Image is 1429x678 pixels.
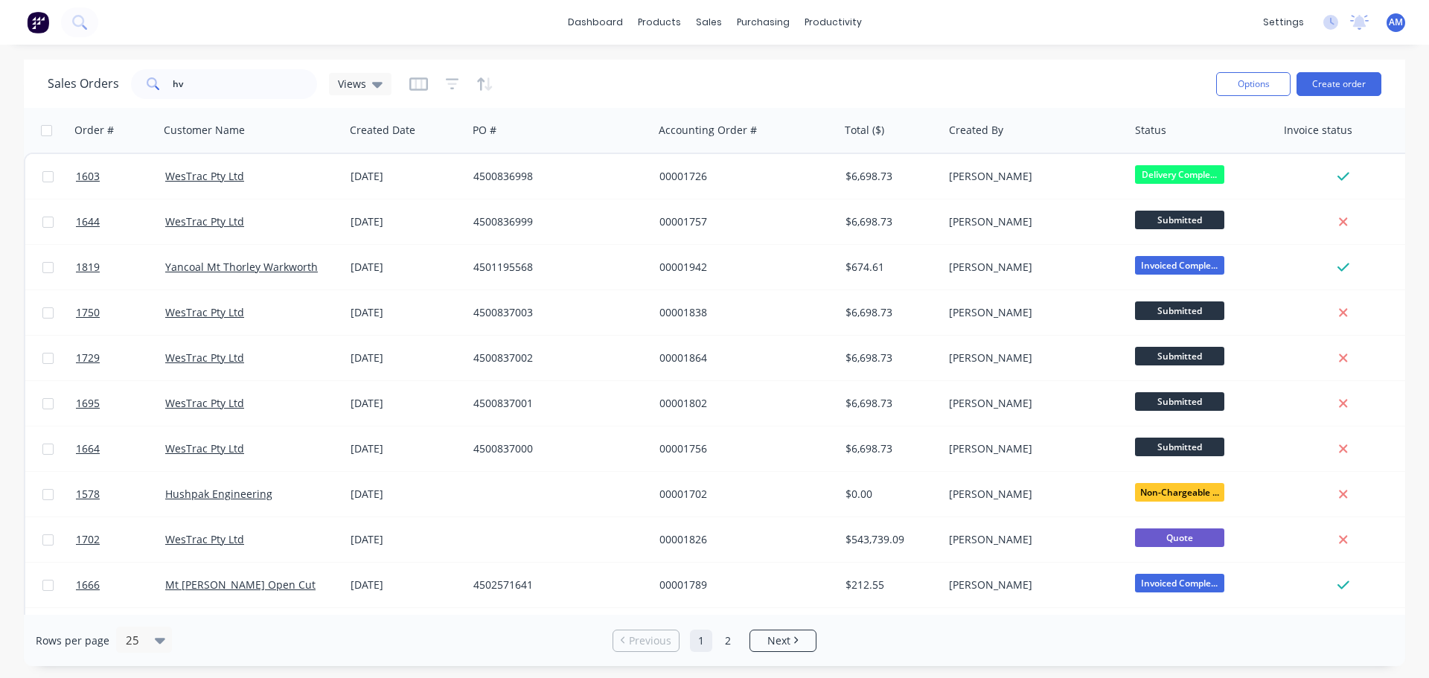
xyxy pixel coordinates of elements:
span: 1603 [76,169,100,184]
a: Mt [PERSON_NAME] Open Cut [165,578,316,592]
a: 1819 [76,245,165,290]
div: [PERSON_NAME] [949,532,1114,547]
div: [DATE] [351,351,461,365]
div: 00001826 [659,532,825,547]
span: 1819 [76,260,100,275]
div: 4502571641 [473,578,639,592]
div: $6,698.73 [845,351,933,365]
span: 1750 [76,305,100,320]
div: Status [1135,123,1166,138]
div: [PERSON_NAME] [949,487,1114,502]
div: Created By [949,123,1003,138]
div: 4500836998 [473,169,639,184]
span: Invoiced Comple... [1135,256,1224,275]
a: WesTrac Pty Ltd [165,169,244,183]
a: 1301 [76,608,165,653]
span: Invoiced Comple... [1135,574,1224,592]
span: AM [1389,16,1403,29]
a: Next page [750,633,816,648]
a: Page 2 [717,630,739,652]
span: 1664 [76,441,100,456]
div: 00001702 [659,487,825,502]
div: $6,698.73 [845,214,933,229]
div: 4500837000 [473,441,639,456]
a: WesTrac Pty Ltd [165,396,244,410]
span: Submitted [1135,392,1224,411]
span: Views [338,76,366,92]
div: $6,698.73 [845,396,933,411]
div: [PERSON_NAME] [949,351,1114,365]
a: 1578 [76,472,165,517]
div: $543,739.09 [845,532,933,547]
div: [DATE] [351,441,461,456]
a: 1644 [76,199,165,244]
a: Hushpak Engineering [165,487,272,501]
a: dashboard [560,11,630,33]
div: 4500836999 [473,214,639,229]
div: 00001726 [659,169,825,184]
div: productivity [797,11,869,33]
div: Invoice status [1284,123,1352,138]
div: [DATE] [351,532,461,547]
span: Submitted [1135,347,1224,365]
span: Previous [629,633,671,648]
div: purchasing [729,11,797,33]
div: [PERSON_NAME] [949,305,1114,320]
div: $6,698.73 [845,169,933,184]
span: Next [767,633,790,648]
img: Factory [27,11,49,33]
button: Create order [1297,72,1381,96]
button: Options [1216,72,1291,96]
a: Previous page [613,633,679,648]
div: Customer Name [164,123,245,138]
ul: Pagination [607,630,822,652]
span: 1644 [76,214,100,229]
a: WesTrac Pty Ltd [165,441,244,455]
span: Submitted [1135,301,1224,320]
a: WesTrac Pty Ltd [165,305,244,319]
div: [DATE] [351,396,461,411]
a: Yancoal Mt Thorley Warkworth [165,260,318,274]
div: 4500837003 [473,305,639,320]
div: 00001942 [659,260,825,275]
div: [PERSON_NAME] [949,214,1114,229]
div: 00001756 [659,441,825,456]
div: Total ($) [845,123,884,138]
span: 1578 [76,487,100,502]
div: $674.61 [845,260,933,275]
div: 4500837001 [473,396,639,411]
div: [PERSON_NAME] [949,441,1114,456]
div: [DATE] [351,578,461,592]
div: [DATE] [351,487,461,502]
span: 1729 [76,351,100,365]
span: Non-Chargeable ... [1135,483,1224,502]
span: 1695 [76,396,100,411]
span: Submitted [1135,211,1224,229]
a: 1695 [76,381,165,426]
div: 00001864 [659,351,825,365]
a: WesTrac Pty Ltd [165,214,244,228]
div: $6,698.73 [845,305,933,320]
a: 1664 [76,426,165,471]
a: 1603 [76,154,165,199]
div: Created Date [350,123,415,138]
span: Rows per page [36,633,109,648]
span: 1666 [76,578,100,592]
div: [PERSON_NAME] [949,169,1114,184]
a: WesTrac Pty Ltd [165,532,244,546]
div: PO # [473,123,496,138]
div: $0.00 [845,487,933,502]
div: [PERSON_NAME] [949,260,1114,275]
div: Accounting Order # [659,123,757,138]
div: 4500837002 [473,351,639,365]
div: [PERSON_NAME] [949,396,1114,411]
span: Delivery Comple... [1135,165,1224,184]
div: [DATE] [351,260,461,275]
div: products [630,11,688,33]
div: 00001789 [659,578,825,592]
a: WesTrac Pty Ltd [165,351,244,365]
div: $6,698.73 [845,441,933,456]
div: [DATE] [351,214,461,229]
h1: Sales Orders [48,77,119,91]
div: 00001838 [659,305,825,320]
